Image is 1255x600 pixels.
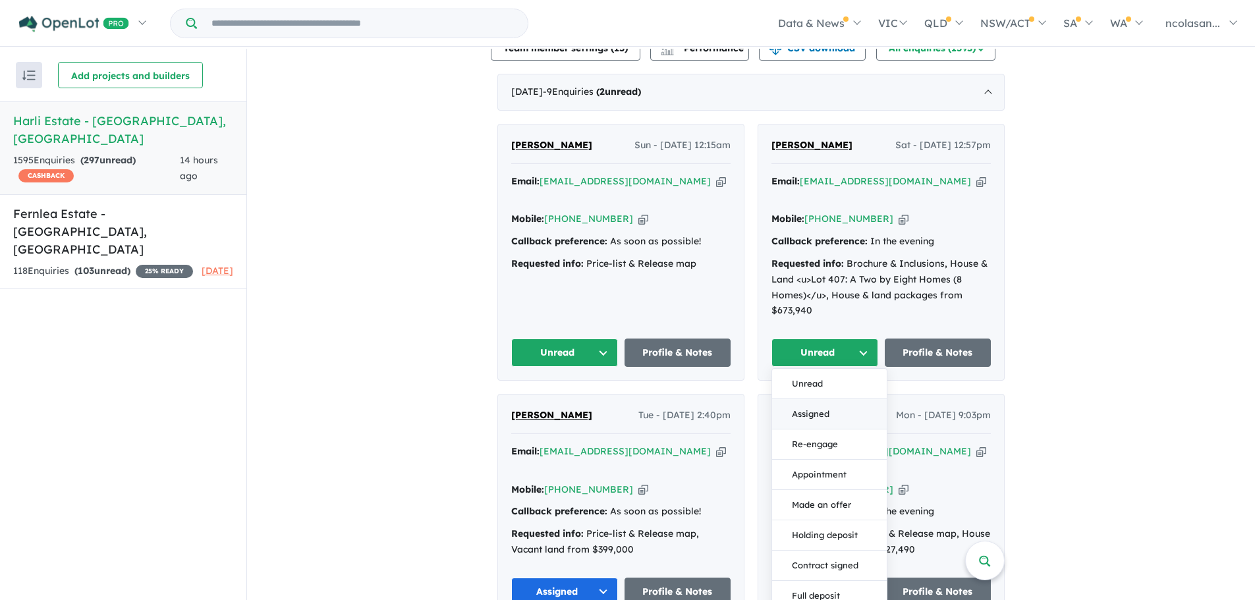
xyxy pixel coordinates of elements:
a: [PHONE_NUMBER] [544,213,633,225]
div: [DATE] [497,74,1005,111]
button: Add projects and builders [58,62,203,88]
span: CASHBACK [18,169,74,182]
span: Sun - [DATE] 12:15am [634,138,731,153]
strong: Email: [771,175,800,187]
button: Holding deposit [772,520,887,551]
span: [PERSON_NAME] [771,139,852,151]
a: [PERSON_NAME] [511,408,592,423]
span: 25 % READY [136,265,193,278]
span: [PERSON_NAME] [511,409,592,421]
button: Unread [772,369,887,399]
button: Contract signed [772,551,887,581]
strong: Email: [511,445,540,457]
span: [PERSON_NAME] [511,139,592,151]
strong: Mobile: [511,483,544,495]
button: Re-engage [772,429,887,460]
div: As soon as possible! [511,504,731,520]
button: Copy [976,445,986,458]
span: [DATE] [202,265,233,277]
button: Copy [899,483,908,497]
h5: Fernlea Estate - [GEOGRAPHIC_DATA] , [GEOGRAPHIC_DATA] [13,205,233,258]
div: Brochure & Inclusions, House & Land <u>Lot 407: A Two by Eight Homes (8 Homes)</u>, House & land ... [771,256,991,319]
span: 297 [84,154,99,166]
a: Profile & Notes [625,339,731,367]
button: Copy [716,175,726,188]
strong: ( unread) [596,86,641,97]
strong: Email: [511,175,540,187]
button: Copy [638,212,648,226]
span: Tue - [DATE] 2:40pm [638,408,731,423]
span: 14 hours ago [180,154,218,182]
img: bar-chart.svg [661,47,674,55]
a: [PERSON_NAME] [511,138,592,153]
strong: Requested info: [511,258,584,269]
div: In the evening [771,234,991,250]
a: Profile & Notes [885,339,991,367]
strong: Requested info: [771,258,844,269]
button: Assigned [772,399,887,429]
a: [EMAIL_ADDRESS][DOMAIN_NAME] [540,445,711,457]
strong: Requested info: [511,528,584,539]
strong: Callback preference: [771,235,868,247]
input: Try estate name, suburb, builder or developer [200,9,525,38]
strong: ( unread) [74,265,130,277]
strong: Mobile: [771,213,804,225]
div: Price-list & Release map [511,256,731,272]
button: Copy [638,483,648,497]
img: sort.svg [22,70,36,80]
a: [EMAIL_ADDRESS][DOMAIN_NAME] [540,175,711,187]
strong: Callback preference: [511,235,607,247]
div: 118 Enquir ies [13,263,193,279]
span: Sat - [DATE] 12:57pm [895,138,991,153]
button: Copy [976,175,986,188]
div: As soon as possible! [511,234,731,250]
a: [PHONE_NUMBER] [804,213,893,225]
a: [PHONE_NUMBER] [544,483,633,495]
span: - 9 Enquir ies [543,86,641,97]
img: download icon [769,42,782,55]
span: Performance [663,42,744,54]
span: ncolasan... [1165,16,1220,30]
span: 103 [78,265,94,277]
a: [PERSON_NAME] [771,138,852,153]
button: Appointment [772,460,887,490]
span: 2 [600,86,605,97]
div: Price-list & Release map, Vacant land from $399,000 [511,526,731,558]
strong: ( unread) [80,154,136,166]
span: Mon - [DATE] 9:03pm [896,408,991,423]
img: Openlot PRO Logo White [19,16,129,32]
button: Copy [899,212,908,226]
strong: Mobile: [511,213,544,225]
button: Unread [771,339,878,367]
span: 15 [614,42,625,54]
button: Copy [716,445,726,458]
button: Unread [511,339,618,367]
div: 1595 Enquir ies [13,153,180,184]
strong: Callback preference: [511,505,607,517]
button: Made an offer [772,490,887,520]
h5: Harli Estate - [GEOGRAPHIC_DATA] , [GEOGRAPHIC_DATA] [13,112,233,148]
a: [EMAIL_ADDRESS][DOMAIN_NAME] [800,175,971,187]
